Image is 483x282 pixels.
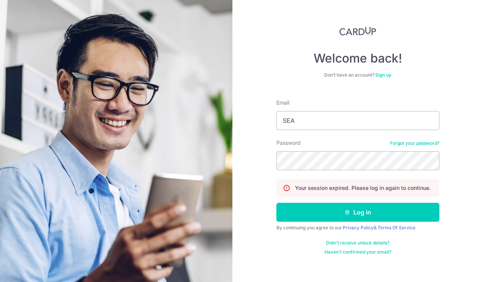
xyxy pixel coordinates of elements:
[339,27,376,36] img: CardUp Logo
[375,72,391,78] a: Sign up
[276,99,289,107] label: Email
[276,72,439,78] div: Don’t have an account?
[276,51,439,66] h4: Welcome back!
[378,225,416,230] a: Terms Of Service
[276,111,439,130] input: Enter your Email
[325,249,391,255] a: Haven't confirmed your email?
[276,203,439,222] button: Log in
[276,139,301,147] label: Password
[276,225,439,231] div: By continuing you agree to our &
[326,240,389,246] a: Didn't receive unlock details?
[390,140,439,146] a: Forgot your password?
[343,225,374,230] a: Privacy Policy
[295,184,431,192] p: Your session expired. Please log in again to continue.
